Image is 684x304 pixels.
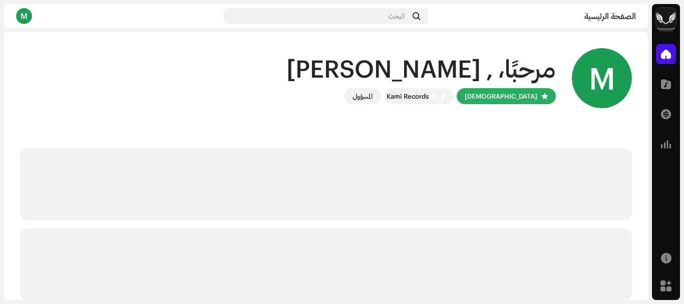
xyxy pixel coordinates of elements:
div: المسؤول [353,90,373,102]
div: Kami Records [387,90,429,102]
div: M [16,8,32,24]
div: M [572,48,632,108]
span: البحث [388,12,405,20]
div: مرحبًا، , [PERSON_NAME] [286,52,556,84]
img: 33004b37-325d-4a8b-b51f-c12e9b964943 [656,8,676,28]
div: الصفحة الرئيسية [432,12,636,20]
div: [DEMOGRAPHIC_DATA] [465,90,537,102]
img: 33004b37-325d-4a8b-b51f-c12e9b964943 [433,90,445,102]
